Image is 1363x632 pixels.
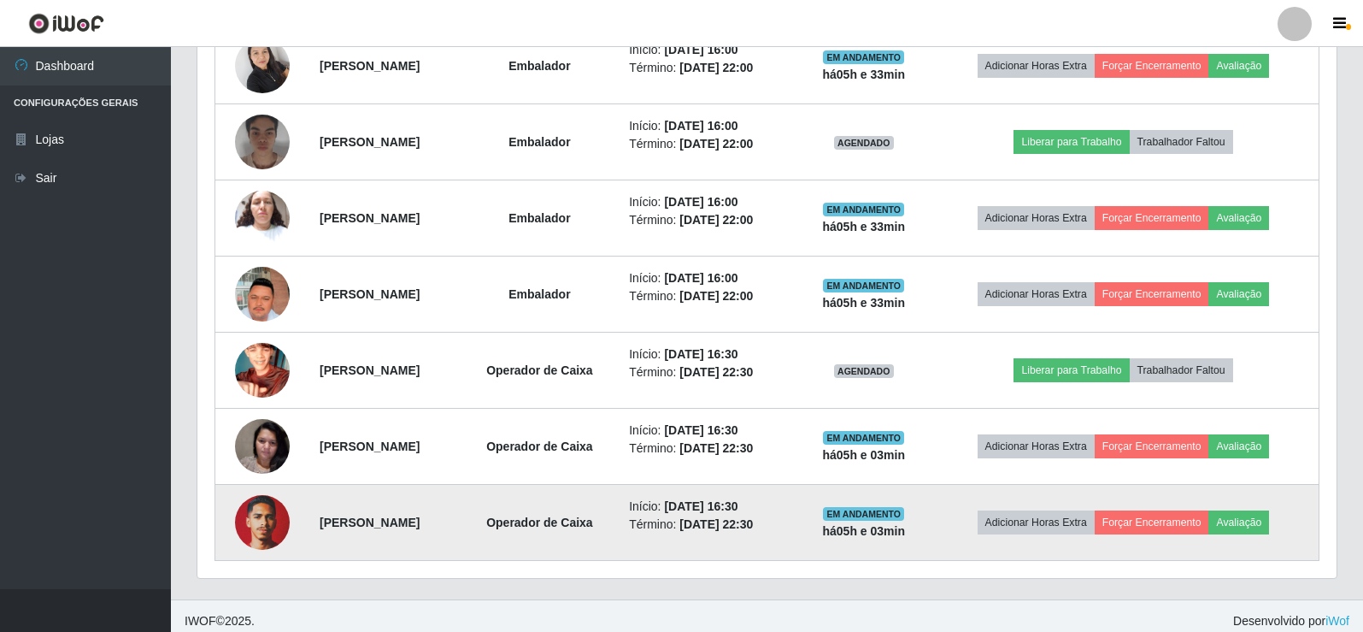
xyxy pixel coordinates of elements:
li: Início: [629,193,789,211]
strong: Embalador [508,135,570,149]
strong: há 05 h e 33 min [822,68,905,81]
li: Início: [629,41,789,59]
button: Forçar Encerramento [1095,511,1209,535]
button: Forçar Encerramento [1095,282,1209,306]
li: Início: [629,269,789,287]
strong: há 05 h e 03 min [822,524,905,538]
strong: [PERSON_NAME] [320,516,420,529]
span: EM ANDAMENTO [823,279,904,292]
strong: [PERSON_NAME] [320,440,420,453]
time: [DATE] 16:00 [664,195,737,209]
time: [DATE] 22:00 [679,137,753,151]
time: [DATE] 16:30 [664,499,737,513]
li: Início: [629,346,789,363]
button: Trabalhador Faltou [1130,358,1233,382]
time: [DATE] 22:30 [679,517,753,531]
button: Avaliação [1208,434,1269,458]
li: Término: [629,59,789,77]
button: Liberar para Trabalho [1013,130,1129,154]
button: Avaliação [1208,282,1269,306]
strong: Operador de Caixa [486,363,593,377]
button: Avaliação [1208,511,1269,535]
img: 1692381233045.jpeg [235,486,290,558]
button: Adicionar Horas Extra [978,434,1095,458]
strong: [PERSON_NAME] [320,363,420,377]
button: Adicionar Horas Extra [978,282,1095,306]
span: IWOF [185,614,216,628]
li: Início: [629,498,789,516]
img: 1728494321231.jpeg [235,108,290,176]
li: Término: [629,211,789,229]
img: CoreUI Logo [28,13,104,34]
li: Término: [629,287,789,305]
strong: Embalador [508,287,570,301]
img: 1755563047498.jpeg [235,245,290,343]
time: [DATE] 16:00 [664,271,737,285]
li: Término: [629,440,789,458]
time: [DATE] 22:30 [679,365,753,379]
button: Forçar Encerramento [1095,54,1209,78]
strong: [PERSON_NAME] [320,135,420,149]
button: Adicionar Horas Extra [978,511,1095,535]
strong: [PERSON_NAME] [320,211,420,225]
time: [DATE] 16:00 [664,119,737,133]
span: EM ANDAMENTO [823,50,904,64]
strong: há 05 h e 03 min [822,448,905,462]
a: iWof [1325,614,1349,628]
span: AGENDADO [834,136,894,150]
span: Desenvolvido por [1233,612,1349,630]
li: Término: [629,516,789,534]
li: Término: [629,135,789,153]
span: EM ANDAMENTO [823,431,904,445]
img: 1750954658696.jpeg [235,181,290,254]
li: Início: [629,117,789,135]
strong: Embalador [508,211,570,225]
strong: Operador de Caixa [486,440,593,453]
li: Início: [629,422,789,440]
button: Avaliação [1208,54,1269,78]
time: [DATE] 16:30 [664,423,737,437]
time: [DATE] 22:00 [679,61,753,74]
button: Trabalhador Faltou [1130,130,1233,154]
strong: Embalador [508,59,570,73]
button: Adicionar Horas Extra [978,206,1095,230]
span: AGENDADO [834,364,894,378]
time: [DATE] 22:00 [679,213,753,227]
button: Avaliação [1208,206,1269,230]
strong: [PERSON_NAME] [320,287,420,301]
img: 1722007663957.jpeg [235,29,290,102]
button: Forçar Encerramento [1095,434,1209,458]
strong: [PERSON_NAME] [320,59,420,73]
strong: há 05 h e 33 min [822,220,905,233]
li: Término: [629,363,789,381]
strong: há 05 h e 33 min [822,296,905,310]
time: [DATE] 16:30 [664,347,737,361]
img: 1682608462576.jpeg [235,410,290,482]
button: Forçar Encerramento [1095,206,1209,230]
span: EM ANDAMENTO [823,507,904,521]
button: Adicionar Horas Extra [978,54,1095,78]
img: 1679089184742.jpeg [235,322,290,419]
span: EM ANDAMENTO [823,203,904,216]
button: Liberar para Trabalho [1013,358,1129,382]
span: © 2025 . [185,612,255,630]
time: [DATE] 22:30 [679,441,753,455]
time: [DATE] 16:00 [664,43,737,56]
time: [DATE] 22:00 [679,289,753,303]
strong: Operador de Caixa [486,516,593,529]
